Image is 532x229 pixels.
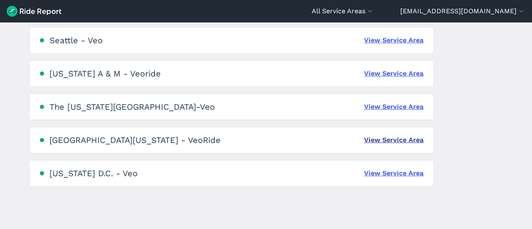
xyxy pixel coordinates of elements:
div: [US_STATE] A & M - Veoride [49,69,161,79]
div: The [US_STATE][GEOGRAPHIC_DATA]-Veo [49,102,215,112]
button: All Service Areas [312,6,374,16]
a: View Service Area [364,69,424,79]
a: View Service Area [364,35,424,45]
a: View Service Area [364,168,424,178]
a: View Service Area [364,135,424,145]
div: [US_STATE] D.C. - Veo [49,168,138,178]
button: [EMAIL_ADDRESS][DOMAIN_NAME] [400,6,525,16]
div: [GEOGRAPHIC_DATA][US_STATE] - VeoRide [49,135,221,145]
img: Ride Report [7,6,62,17]
div: Seattle - Veo [49,35,103,45]
a: View Service Area [364,102,424,112]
